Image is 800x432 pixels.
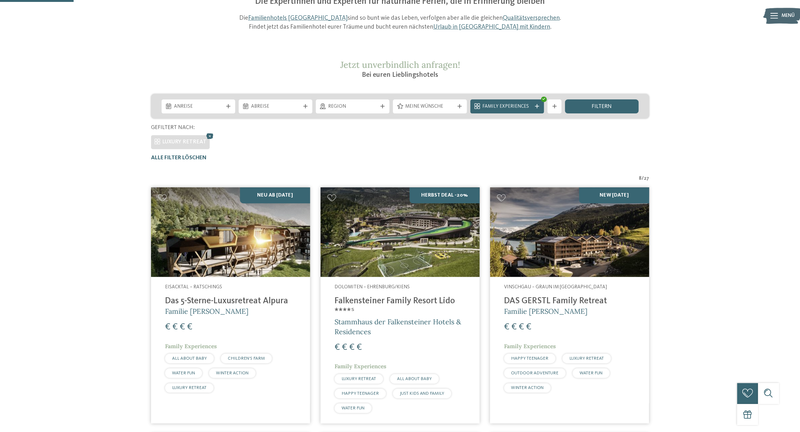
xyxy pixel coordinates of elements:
span: Family Experiences [482,103,531,110]
span: € [511,322,517,332]
span: Stammhaus der Falkensteiner Hotels & Residences [335,317,461,336]
img: Familienhotels gesucht? Hier findet ihr die besten! [321,187,479,277]
span: Abreise [251,103,300,110]
a: Urlaub in [GEOGRAPHIC_DATA] mit Kindern [433,24,550,30]
span: Family Experiences [165,342,217,350]
span: LUXURY RETREAT [172,385,206,390]
span: filtern [592,104,612,110]
h4: DAS GERSTL Family Retreat [504,296,635,306]
span: € [172,322,178,332]
span: 8 [639,175,642,182]
span: WINTER ACTION [216,371,249,375]
span: LUXURY RETREAT [342,377,376,381]
span: ALL ABOUT BABY [172,356,207,361]
span: Familie [PERSON_NAME] [504,307,587,316]
span: Alle Filter löschen [151,155,206,161]
span: Jetzt unverbindlich anfragen! [340,59,460,70]
span: WATER FUN [172,371,195,375]
span: WATER FUN [342,406,364,410]
a: Familienhotels gesucht? Hier findet ihr die besten! NEW [DATE] Vinschgau – Graun im [GEOGRAPHIC_D... [490,187,649,423]
span: Family Experiences [335,363,386,370]
span: € [504,322,509,332]
span: Familie [PERSON_NAME] [165,307,249,316]
span: € [349,343,355,352]
span: / [642,175,644,182]
span: € [165,322,170,332]
span: Region [328,103,377,110]
span: WINTER ACTION [511,385,544,390]
p: Die sind so bunt wie das Leben, verfolgen aber alle die gleichen . Findet jetzt das Familienhotel... [234,14,567,32]
span: LUXURY RETREAT [569,356,604,361]
h4: Das 5-Sterne-Luxusretreat Alpura [165,296,296,306]
span: Bei euren Lieblingshotels [362,71,438,78]
h4: Falkensteiner Family Resort Lido ****ˢ [335,296,465,317]
img: Familienhotels gesucht? Hier findet ihr die besten! [151,187,310,277]
span: OUTDOOR ADVENTURE [511,371,559,375]
span: € [187,322,192,332]
span: € [342,343,347,352]
span: Family Experiences [504,342,556,350]
span: HAPPY TEENAGER [511,356,548,361]
span: ALL ABOUT BABY [397,377,432,381]
span: WATER FUN [580,371,602,375]
span: € [526,322,531,332]
a: Familienhotels gesucht? Hier findet ihr die besten! Herbst Deal -20% Dolomiten – Ehrenburg/Kiens ... [321,187,479,423]
span: LUXURY RETREAT [162,139,206,145]
a: Familienhotels [GEOGRAPHIC_DATA] [248,15,347,21]
span: Dolomiten – Ehrenburg/Kiens [335,284,410,290]
span: Eisacktal – Ratschings [165,284,222,290]
span: € [180,322,185,332]
img: Familienhotels gesucht? Hier findet ihr die besten! [490,187,649,277]
span: Vinschgau – Graun im [GEOGRAPHIC_DATA] [504,284,607,290]
a: Familienhotels gesucht? Hier findet ihr die besten! Neu ab [DATE] Eisacktal – Ratschings Das 5-St... [151,187,310,423]
span: 27 [644,175,649,182]
span: € [335,343,340,352]
span: € [519,322,524,332]
span: Anreise [174,103,223,110]
span: Meine Wünsche [405,103,454,110]
span: JUST KIDS AND FAMILY [400,391,444,396]
span: HAPPY TEENAGER [342,391,379,396]
a: Qualitätsversprechen [502,15,559,21]
span: € [357,343,362,352]
span: Gefiltert nach: [151,125,195,130]
span: CHILDREN’S FARM [228,356,265,361]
